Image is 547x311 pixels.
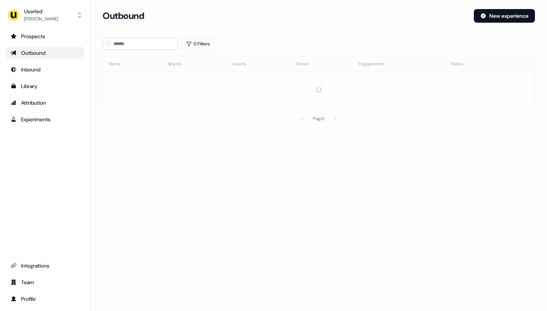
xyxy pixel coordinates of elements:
div: Profile [11,295,80,303]
a: Go to templates [6,80,84,92]
div: Userled [24,8,58,15]
div: Integrations [11,262,80,269]
button: New experience [474,9,535,23]
div: Experiments [11,116,80,123]
div: Library [11,82,80,90]
h3: Outbound [103,10,144,22]
a: Go to Inbound [6,63,84,76]
a: Go to attribution [6,97,84,109]
a: Go to integrations [6,260,84,272]
div: [PERSON_NAME] [24,15,58,23]
button: Userled[PERSON_NAME] [6,6,84,24]
button: 0 Filters [181,38,215,50]
div: Prospects [11,32,80,40]
a: Go to team [6,276,84,288]
a: Go to experiments [6,113,84,125]
div: Inbound [11,66,80,73]
div: Attribution [11,99,80,107]
div: Outbound [11,49,80,57]
a: Go to outbound experience [6,47,84,59]
a: Go to profile [6,293,84,305]
div: Team [11,279,80,286]
a: Go to prospects [6,30,84,42]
